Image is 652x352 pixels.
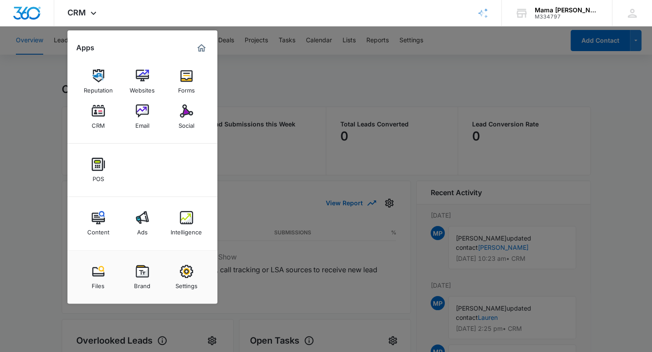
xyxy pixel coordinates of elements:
[126,100,159,133] a: Email
[82,153,115,187] a: POS
[126,65,159,98] a: Websites
[126,207,159,240] a: Ads
[175,278,197,289] div: Settings
[170,65,203,98] a: Forms
[92,278,104,289] div: Files
[130,82,155,94] div: Websites
[170,260,203,294] a: Settings
[134,278,150,289] div: Brand
[82,260,115,294] a: Files
[82,207,115,240] a: Content
[76,44,94,52] h2: Apps
[178,82,195,94] div: Forms
[126,260,159,294] a: Brand
[92,118,105,129] div: CRM
[170,207,203,240] a: Intelligence
[82,65,115,98] a: Reputation
[179,118,194,129] div: Social
[170,100,203,133] a: Social
[135,118,149,129] div: Email
[194,41,209,55] a: Marketing 360® Dashboard
[137,224,148,236] div: Ads
[87,224,109,236] div: Content
[535,7,599,14] div: account name
[67,8,86,17] span: CRM
[84,82,113,94] div: Reputation
[82,100,115,133] a: CRM
[93,171,104,182] div: POS
[171,224,202,236] div: Intelligence
[535,14,599,20] div: account id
